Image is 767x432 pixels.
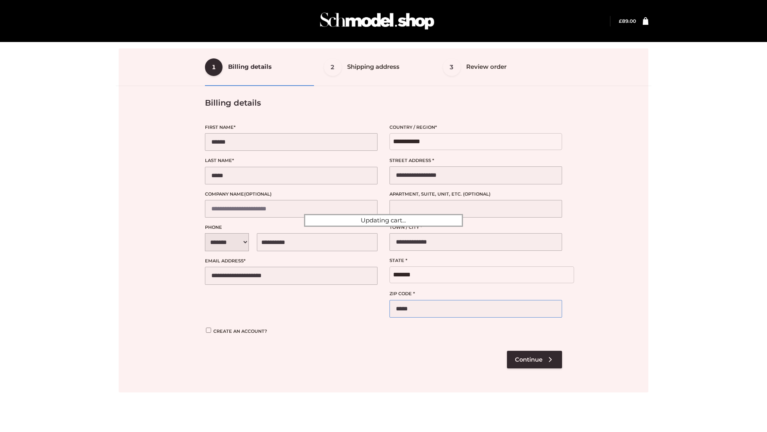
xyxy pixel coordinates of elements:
div: Updating cart... [304,214,463,227]
span: £ [619,18,622,24]
a: £89.00 [619,18,636,24]
bdi: 89.00 [619,18,636,24]
img: Schmodel Admin 964 [317,5,437,37]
